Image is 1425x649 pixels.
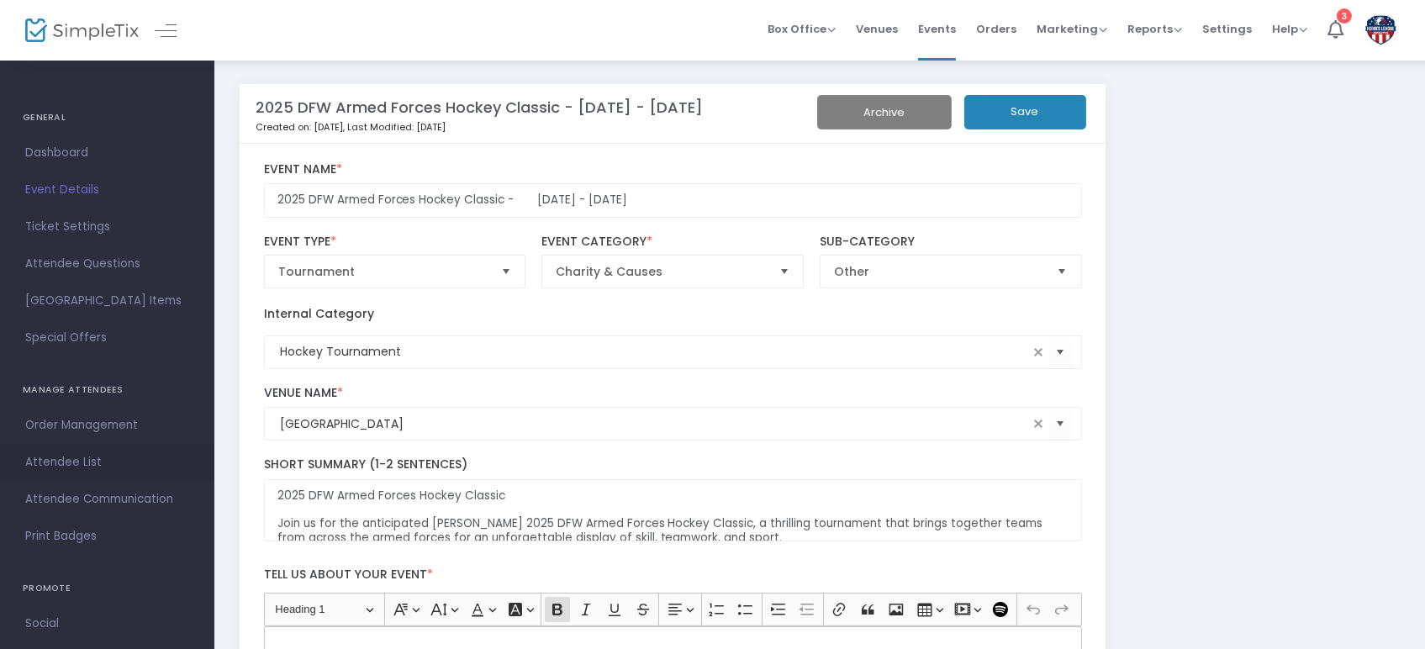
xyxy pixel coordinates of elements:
[23,101,192,135] h4: GENERAL
[1051,256,1074,288] button: Select
[1049,407,1073,441] button: Select
[264,183,1082,218] input: Enter Event Name
[768,21,836,37] span: Box Office
[1037,21,1107,37] span: Marketing
[264,593,1082,626] div: Editor toolbar
[817,95,952,129] button: Archive
[976,8,1016,50] span: Orders
[494,256,518,288] button: Select
[820,235,1081,250] label: Sub-Category
[23,373,192,407] h4: MANAGE ATTENDEES
[1337,8,1352,24] div: 3
[25,414,189,436] span: Order Management
[1202,8,1252,50] span: Settings
[278,263,488,280] span: Tournament
[856,8,898,50] span: Venues
[25,488,189,510] span: Attendee Communication
[1029,414,1049,434] span: clear
[25,327,189,349] span: Special Offers
[25,613,189,635] span: Social
[1272,21,1307,37] span: Help
[556,263,765,280] span: Charity & Causes
[256,96,703,119] m-panel-title: 2025 DFW Armed Forces Hockey Classic - [DATE] - [DATE]
[1049,335,1073,369] button: Select
[256,558,1090,593] label: Tell us about your event
[918,8,956,50] span: Events
[1029,342,1049,362] span: clear
[541,235,803,250] label: Event Category
[25,253,189,275] span: Attendee Questions
[264,305,374,323] label: Internal Category
[280,415,1029,433] input: Select Venue
[280,343,1029,361] input: Select Event Internal Category
[256,120,812,135] p: Created on: [DATE]
[834,263,1043,280] span: Other
[964,95,1086,129] button: Save
[275,599,362,620] span: Heading 1
[343,120,446,134] span: , Last Modified: [DATE]
[264,235,525,250] label: Event Type
[267,597,381,623] button: Heading 1
[23,572,192,605] h4: PROMOTE
[25,142,189,164] span: Dashboard
[264,162,1082,177] label: Event Name
[25,290,189,312] span: [GEOGRAPHIC_DATA] Items
[264,456,467,472] span: Short Summary (1-2 Sentences)
[264,386,1082,401] label: Venue Name
[1127,21,1182,37] span: Reports
[25,451,189,473] span: Attendee List
[25,216,189,238] span: Ticket Settings
[773,256,796,288] button: Select
[25,525,189,547] span: Print Badges
[25,179,189,201] span: Event Details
